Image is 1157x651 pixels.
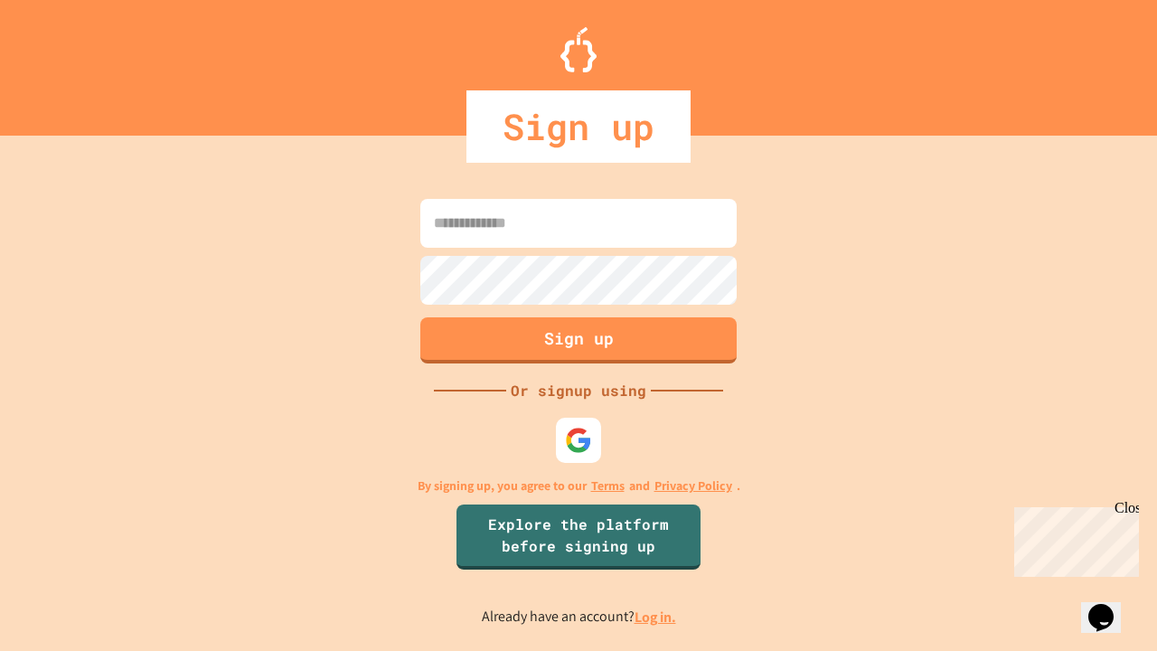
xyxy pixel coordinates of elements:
[560,27,597,72] img: Logo.svg
[1081,579,1139,633] iframe: chat widget
[456,505,701,570] a: Explore the platform before signing up
[591,476,625,495] a: Terms
[7,7,125,115] div: Chat with us now!Close
[418,476,740,495] p: By signing up, you agree to our and .
[654,476,732,495] a: Privacy Policy
[565,427,592,454] img: google-icon.svg
[1007,500,1139,577] iframe: chat widget
[506,380,651,401] div: Or signup using
[482,606,676,628] p: Already have an account?
[466,90,691,163] div: Sign up
[635,608,676,627] a: Log in.
[420,317,737,363] button: Sign up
